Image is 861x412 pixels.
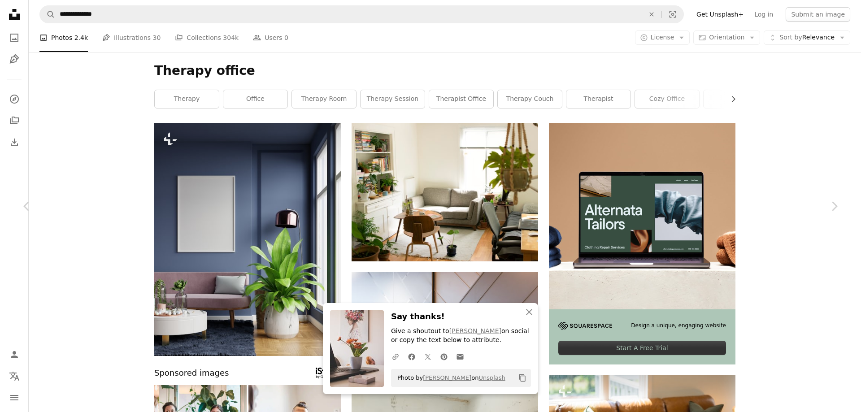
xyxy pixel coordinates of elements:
p: Give a shoutout to on social or copy the text below to attribute. [391,327,531,345]
button: Visual search [662,6,683,23]
button: Language [5,367,23,385]
a: Photos [5,29,23,47]
a: Illustrations 30 [102,23,161,52]
img: Poster mockup with vertical frames on empty dark blue wall in living room interior with pink velv... [154,123,341,356]
a: Collections 304k [175,23,239,52]
img: file-1707885205802-88dd96a21c72image [549,123,735,309]
img: file-1705255347840-230a6ab5bca9image [558,322,612,330]
span: Design a unique, engaging website [631,322,726,330]
a: Unsplash [478,374,505,381]
span: Sort by [779,34,802,41]
a: therapy room [292,90,356,108]
img: empty chair in front of table [352,272,538,377]
a: Log in / Sign up [5,346,23,364]
button: Submit an image [786,7,850,22]
a: Collections [5,112,23,130]
a: Poster mockup with vertical frames on empty dark blue wall in living room interior with pink velv... [154,235,341,243]
a: therapy [155,90,219,108]
div: Start A Free Trial [558,341,726,355]
span: 0 [284,33,288,43]
a: Get Unsplash+ [691,7,749,22]
button: Menu [5,389,23,407]
form: Find visuals sitewide [39,5,684,23]
a: therapist office [429,90,493,108]
a: [PERSON_NAME] [449,327,501,334]
h3: Say thanks! [391,310,531,323]
a: Next [807,163,861,249]
button: Orientation [693,30,760,45]
span: 304k [223,33,239,43]
button: Copy to clipboard [515,370,530,386]
a: Share on Twitter [420,347,436,365]
button: Clear [642,6,661,23]
span: License [651,34,674,41]
a: cozy office [635,90,699,108]
span: Sponsored images [154,367,229,380]
span: 30 [153,33,161,43]
a: therapy session [361,90,425,108]
span: Photo by on [393,371,505,385]
a: [PERSON_NAME] [423,374,471,381]
a: Design a unique, engaging websiteStart A Free Trial [549,123,735,364]
span: Relevance [779,33,835,42]
button: License [635,30,690,45]
img: gray fabric loveseat near brown wooden table [352,123,538,262]
a: Share over email [452,347,468,365]
a: Users 0 [253,23,288,52]
a: Explore [5,90,23,108]
a: Share on Pinterest [436,347,452,365]
a: Download History [5,133,23,151]
h1: Therapy office [154,63,735,79]
a: gray fabric loveseat near brown wooden table [352,188,538,196]
a: Log in [749,7,778,22]
a: therapy couch [498,90,562,108]
a: therapist [566,90,631,108]
a: office [223,90,287,108]
button: Sort byRelevance [764,30,850,45]
button: scroll list to the right [725,90,735,108]
a: couch [704,90,768,108]
a: Share on Facebook [404,347,420,365]
a: Illustrations [5,50,23,68]
button: Search Unsplash [40,6,55,23]
span: Orientation [709,34,744,41]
